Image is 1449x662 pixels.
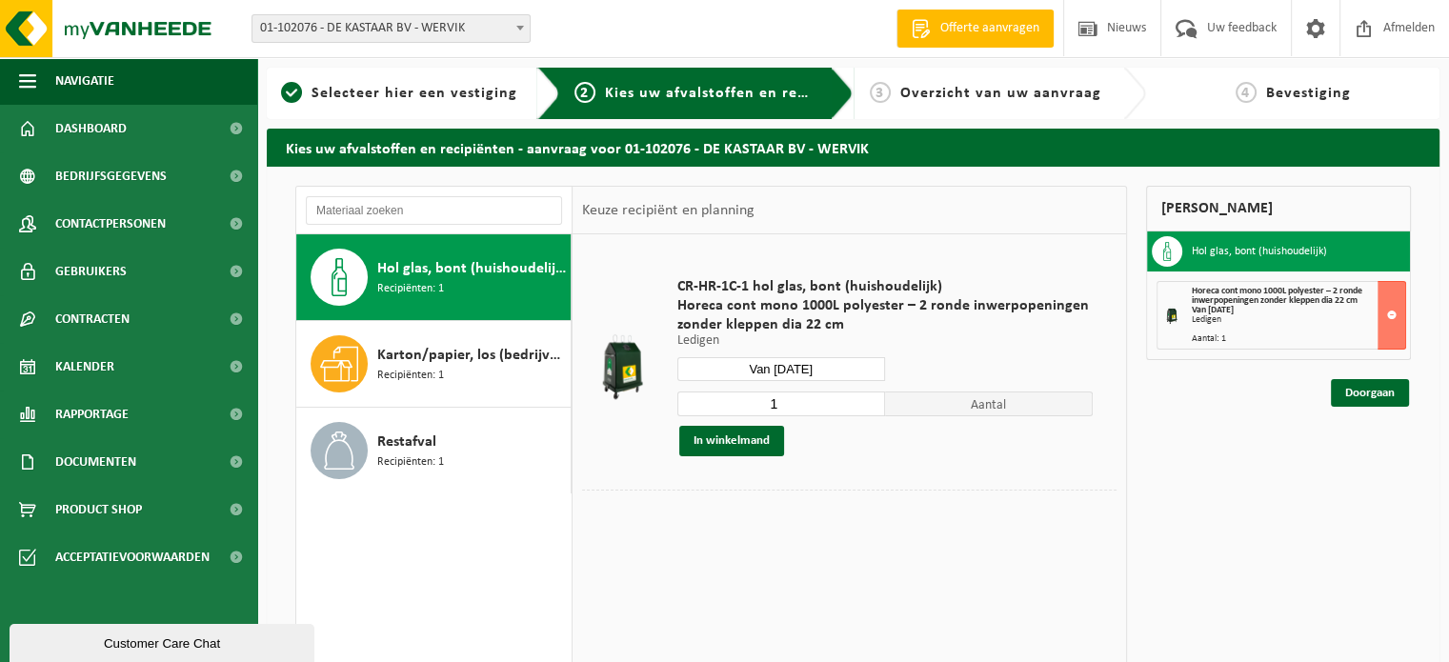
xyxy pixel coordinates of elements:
[281,82,302,103] span: 1
[870,82,891,103] span: 3
[296,321,572,408] button: Karton/papier, los (bedrijven) Recipiënten: 1
[55,152,167,200] span: Bedrijfsgegevens
[55,438,136,486] span: Documenten
[1146,186,1411,231] div: [PERSON_NAME]
[377,453,444,471] span: Recipiënten: 1
[1236,82,1257,103] span: 4
[267,129,1439,166] h2: Kies uw afvalstoffen en recipiënten - aanvraag voor 01-102076 - DE KASTAAR BV - WERVIK
[896,10,1054,48] a: Offerte aanvragen
[55,200,166,248] span: Contactpersonen
[252,14,531,43] span: 01-102076 - DE KASTAAR BV - WERVIK
[900,86,1101,101] span: Overzicht van uw aanvraag
[605,86,867,101] span: Kies uw afvalstoffen en recipiënten
[573,187,763,234] div: Keuze recipiënt en planning
[55,391,129,438] span: Rapportage
[377,280,444,298] span: Recipiënten: 1
[1266,86,1351,101] span: Bevestiging
[1192,236,1327,267] h3: Hol glas, bont (huishoudelijk)
[55,533,210,581] span: Acceptatievoorwaarden
[10,620,318,662] iframe: chat widget
[377,431,436,453] span: Restafval
[252,15,530,42] span: 01-102076 - DE KASTAAR BV - WERVIK
[276,82,522,105] a: 1Selecteer hier een vestiging
[677,277,1094,296] span: CR-HR-1C-1 hol glas, bont (huishoudelijk)
[679,426,784,456] button: In winkelmand
[677,357,885,381] input: Selecteer datum
[55,343,114,391] span: Kalender
[377,367,444,385] span: Recipiënten: 1
[677,296,1094,334] span: Horeca cont mono 1000L polyester – 2 ronde inwerpopeningen zonder kleppen dia 22 cm
[55,105,127,152] span: Dashboard
[885,391,1093,416] span: Aantal
[1191,286,1361,306] span: Horeca cont mono 1000L polyester – 2 ronde inwerpopeningen zonder kleppen dia 22 cm
[1191,315,1405,325] div: Ledigen
[1191,305,1233,315] strong: Van [DATE]
[296,408,572,493] button: Restafval Recipiënten: 1
[312,86,517,101] span: Selecteer hier een vestiging
[55,295,130,343] span: Contracten
[677,334,1094,348] p: Ledigen
[55,486,142,533] span: Product Shop
[1191,334,1405,344] div: Aantal: 1
[306,196,562,225] input: Materiaal zoeken
[55,248,127,295] span: Gebruikers
[1331,379,1409,407] a: Doorgaan
[377,344,566,367] span: Karton/papier, los (bedrijven)
[574,82,595,103] span: 2
[296,234,572,321] button: Hol glas, bont (huishoudelijk) Recipiënten: 1
[377,257,566,280] span: Hol glas, bont (huishoudelijk)
[936,19,1044,38] span: Offerte aanvragen
[55,57,114,105] span: Navigatie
